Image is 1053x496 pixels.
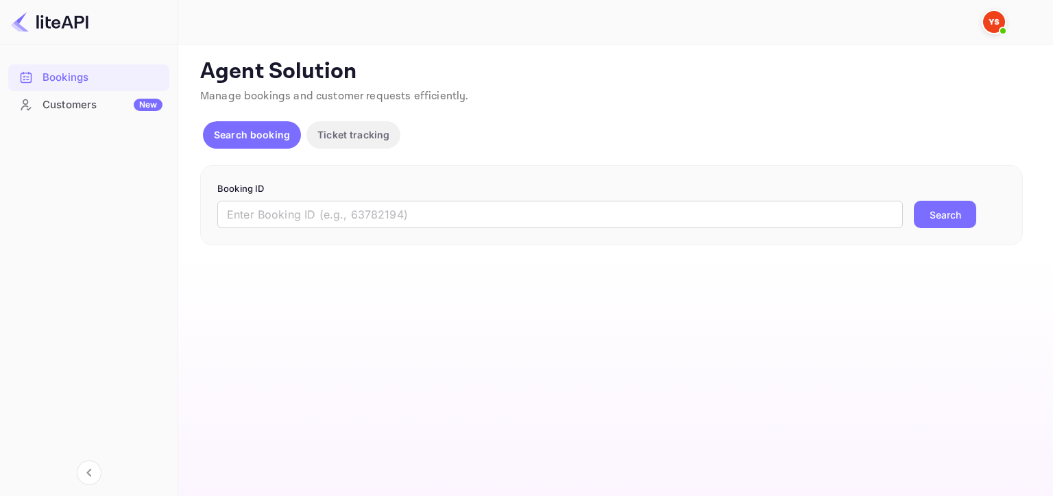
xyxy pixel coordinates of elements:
span: Manage bookings and customer requests efficiently. [200,89,469,103]
button: Collapse navigation [77,460,101,485]
div: Customers [43,97,162,113]
p: Booking ID [217,182,1006,196]
div: Bookings [43,70,162,86]
div: CustomersNew [8,92,169,119]
p: Agent Solution [200,58,1028,86]
input: Enter Booking ID (e.g., 63782194) [217,201,903,228]
div: Bookings [8,64,169,91]
a: CustomersNew [8,92,169,117]
div: New [134,99,162,111]
p: Ticket tracking [317,127,389,142]
a: Bookings [8,64,169,90]
img: LiteAPI logo [11,11,88,33]
img: Yandex Support [983,11,1005,33]
p: Search booking [214,127,290,142]
button: Search [914,201,976,228]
